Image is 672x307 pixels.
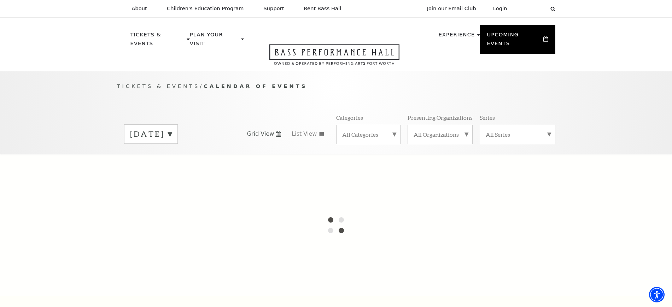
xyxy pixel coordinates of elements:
[292,130,317,138] span: List View
[244,44,425,71] a: Open this option
[649,287,665,302] div: Accessibility Menu
[342,131,395,138] label: All Categories
[408,114,473,121] p: Presenting Organizations
[487,30,542,52] p: Upcoming Events
[264,6,284,12] p: Support
[190,30,239,52] p: Plan Your Visit
[130,129,172,140] label: [DATE]
[204,83,307,89] span: Calendar of Events
[167,6,244,12] p: Children's Education Program
[336,114,363,121] p: Categories
[414,131,467,138] label: All Organizations
[486,131,549,138] label: All Series
[117,83,200,89] span: Tickets & Events
[438,30,475,43] p: Experience
[117,82,555,91] p: /
[130,30,185,52] p: Tickets & Events
[519,5,544,12] select: Select:
[132,6,147,12] p: About
[480,114,495,121] p: Series
[304,6,341,12] p: Rent Bass Hall
[247,130,274,138] span: Grid View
